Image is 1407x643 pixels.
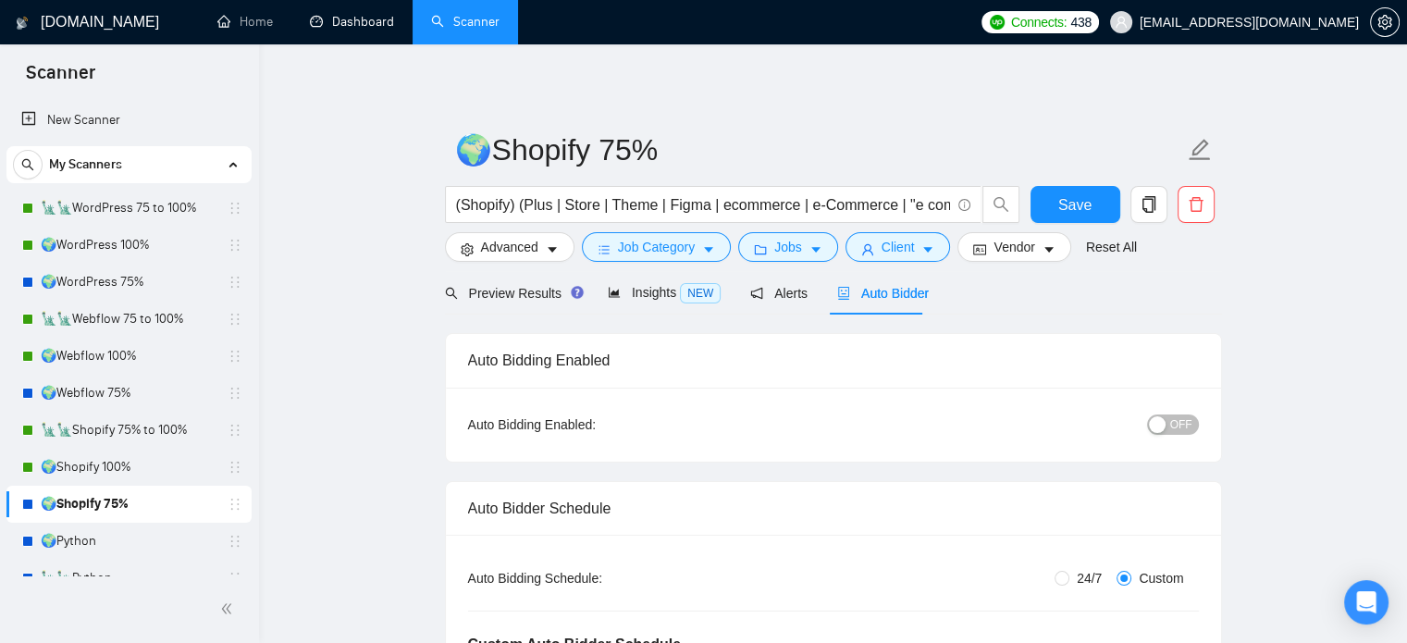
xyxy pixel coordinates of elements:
img: logo [16,8,29,38]
span: holder [228,275,242,290]
span: search [14,158,42,171]
a: setting [1370,15,1400,30]
span: holder [228,497,242,512]
span: holder [228,201,242,216]
span: notification [750,287,763,300]
span: copy [1131,196,1166,213]
span: idcard [973,242,986,256]
span: Jobs [774,237,802,257]
span: caret-down [921,242,934,256]
span: bars [598,242,611,256]
span: folder [754,242,767,256]
span: caret-down [546,242,559,256]
button: setting [1370,7,1400,37]
span: Preview Results [445,286,578,301]
span: area-chart [608,286,621,299]
div: Auto Bidding Enabled [468,334,1199,387]
span: double-left [220,600,239,618]
button: settingAdvancedcaret-down [445,232,574,262]
a: 🌍Shopify 75% [41,486,216,523]
span: Connects: [1011,12,1067,32]
a: 🌍WordPress 75% [41,264,216,301]
span: caret-down [1043,242,1055,256]
span: search [445,287,458,300]
a: 🗽🗽Webflow 75 to 100% [41,301,216,338]
span: Scanner [11,59,110,98]
button: search [13,150,43,179]
span: holder [228,423,242,438]
a: New Scanner [21,102,237,139]
span: edit [1188,138,1212,162]
a: dashboardDashboard [310,14,394,30]
button: folderJobscaret-down [738,232,838,262]
li: New Scanner [6,102,252,139]
button: userClientcaret-down [845,232,951,262]
button: barsJob Categorycaret-down [582,232,731,262]
a: homeHome [217,14,273,30]
span: 24/7 [1069,568,1109,588]
button: idcardVendorcaret-down [957,232,1070,262]
span: Custom [1131,568,1191,588]
span: user [1115,16,1128,29]
span: Insights [608,285,721,300]
span: Job Category [618,237,695,257]
img: upwork-logo.png [990,15,1005,30]
a: 🗽🗽Shopify 75% to 100% [41,412,216,449]
div: Auto Bidding Enabled: [468,414,711,435]
a: 🌍Python [41,523,216,560]
a: searchScanner [431,14,500,30]
span: holder [228,312,242,327]
a: 🌍Shopify 100% [41,449,216,486]
span: OFF [1170,414,1192,435]
span: holder [228,534,242,549]
a: 🌍Webflow 100% [41,338,216,375]
span: Save [1058,193,1092,216]
a: 🗽🗽WordPress 75 to 100% [41,190,216,227]
span: user [861,242,874,256]
span: Vendor [994,237,1034,257]
span: setting [1371,15,1399,30]
div: Open Intercom Messenger [1344,580,1388,624]
span: holder [228,460,242,475]
span: delete [1179,196,1214,213]
div: Auto Bidding Schedule: [468,568,711,588]
span: holder [228,349,242,364]
span: info-circle [958,199,970,211]
a: 🌍WordPress 100% [41,227,216,264]
a: Reset All [1086,237,1137,257]
span: caret-down [809,242,822,256]
span: Advanced [481,237,538,257]
button: Save [1031,186,1120,223]
span: setting [461,242,474,256]
button: delete [1178,186,1215,223]
span: Auto Bidder [837,286,929,301]
input: Search Freelance Jobs... [456,193,950,216]
span: robot [837,287,850,300]
div: Auto Bidder Schedule [468,482,1199,535]
span: holder [228,386,242,401]
button: search [982,186,1019,223]
span: search [983,196,1018,213]
a: 🗽🗽Python [41,560,216,597]
span: caret-down [702,242,715,256]
input: Scanner name... [455,127,1184,173]
button: copy [1130,186,1167,223]
span: holder [228,571,242,586]
a: 🌍Webflow 75% [41,375,216,412]
span: NEW [680,283,721,303]
div: Tooltip anchor [569,284,586,301]
span: My Scanners [49,146,122,183]
span: Alerts [750,286,808,301]
span: 438 [1070,12,1091,32]
span: holder [228,238,242,253]
span: Client [882,237,915,257]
